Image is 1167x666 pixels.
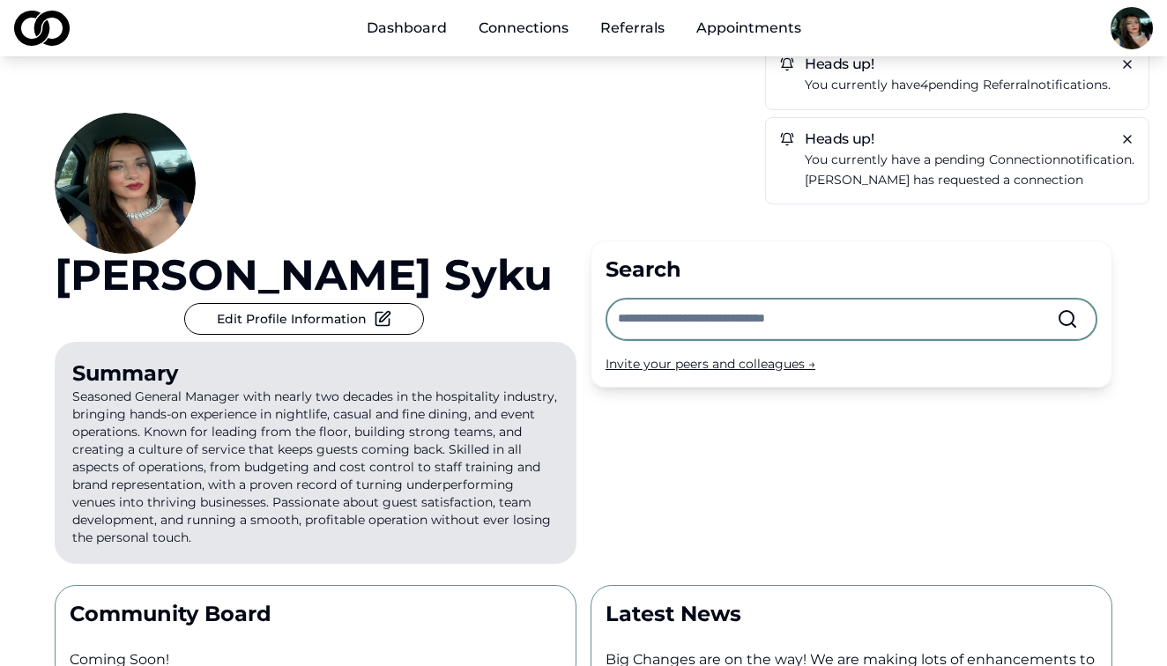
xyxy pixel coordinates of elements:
[989,152,1060,167] span: connection
[72,359,559,388] div: Summary
[70,600,561,628] p: Community Board
[586,11,679,46] a: Referrals
[920,77,928,92] em: 4
[805,150,1134,190] a: You currently have a pending connectionnotification.[PERSON_NAME] has requested a connection
[780,57,1134,71] h5: Heads up!
[606,255,1097,284] div: Search
[353,11,815,46] nav: Main
[780,132,1134,146] h5: Heads up!
[682,11,815,46] a: Appointments
[55,113,196,254] img: 7d420cc2-3d32-43ed-b8d8-98e8fdbd5da2-meee111-profile_picture.jpg
[353,11,461,46] a: Dashboard
[14,11,70,46] img: logo
[606,600,1097,628] p: Latest News
[465,11,583,46] a: Connections
[805,75,1134,95] a: You currently have4pending referralnotifications.
[55,254,553,296] a: [PERSON_NAME] syku
[606,355,1097,373] div: Invite your peers and colleagues →
[1111,7,1153,49] img: 7d420cc2-3d32-43ed-b8d8-98e8fdbd5da2-meee111-profile_picture.jpg
[983,77,1030,92] span: referral
[184,303,424,335] button: Edit Profile Information
[805,150,1134,170] p: You currently have a pending notification.
[805,75,1134,95] p: You currently have pending notifications.
[805,170,1134,190] p: [PERSON_NAME] has requested a connection
[55,342,576,564] p: Seasoned General Manager with nearly two decades in the hospitality industry, bringing hands-on e...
